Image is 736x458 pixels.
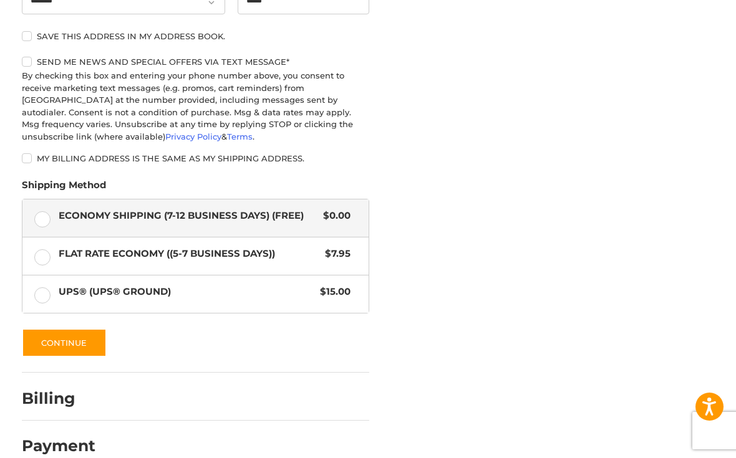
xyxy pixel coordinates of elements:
span: $0.00 [317,209,351,223]
label: Send me news and special offers via text message* [22,57,370,67]
h2: Billing [22,389,95,408]
span: Flat Rate Economy ((5-7 Business Days)) [59,247,319,261]
label: Save this address in my address book. [22,31,370,41]
a: Terms [227,131,253,141]
div: By checking this box and entering your phone number above, you consent to receive marketing text ... [22,70,370,143]
span: UPS® (UPS® Ground) [59,285,314,299]
a: Privacy Policy [165,131,221,141]
button: Continue [22,328,107,357]
span: Economy Shipping (7-12 Business Days) (Free) [59,209,317,223]
iframe: Google Customer Reviews [633,424,736,458]
legend: Shipping Method [22,178,106,198]
span: $15.00 [314,285,351,299]
h2: Payment [22,436,95,456]
label: My billing address is the same as my shipping address. [22,153,370,163]
span: $7.95 [319,247,351,261]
